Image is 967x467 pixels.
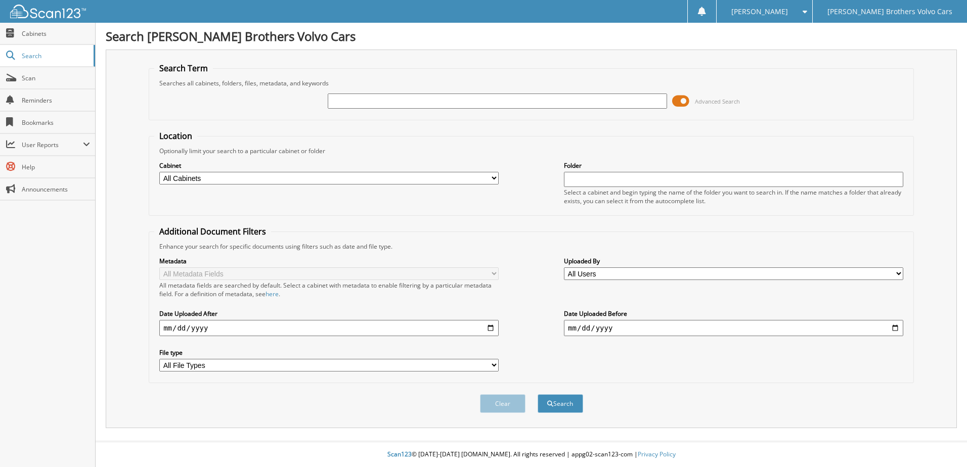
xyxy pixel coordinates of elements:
[106,28,957,44] h1: Search [PERSON_NAME] Brothers Volvo Cars
[22,185,90,194] span: Announcements
[159,257,499,265] label: Metadata
[154,226,271,237] legend: Additional Document Filters
[538,394,583,413] button: Search
[695,98,740,105] span: Advanced Search
[22,74,90,82] span: Scan
[387,450,412,458] span: Scan123
[22,96,90,105] span: Reminders
[564,257,903,265] label: Uploaded By
[638,450,676,458] a: Privacy Policy
[827,9,952,15] span: [PERSON_NAME] Brothers Volvo Cars
[564,309,903,318] label: Date Uploaded Before
[10,5,86,18] img: scan123-logo-white.svg
[22,29,90,38] span: Cabinets
[564,320,903,336] input: end
[159,320,499,336] input: start
[154,79,908,87] div: Searches all cabinets, folders, files, metadata, and keywords
[154,130,197,142] legend: Location
[731,9,788,15] span: [PERSON_NAME]
[159,161,499,170] label: Cabinet
[159,281,499,298] div: All metadata fields are searched by default. Select a cabinet with metadata to enable filtering b...
[154,242,908,251] div: Enhance your search for specific documents using filters such as date and file type.
[266,290,279,298] a: here
[96,442,967,467] div: © [DATE]-[DATE] [DOMAIN_NAME]. All rights reserved | appg02-scan123-com |
[159,348,499,357] label: File type
[22,118,90,127] span: Bookmarks
[22,52,89,60] span: Search
[564,188,903,205] div: Select a cabinet and begin typing the name of the folder you want to search in. If the name match...
[159,309,499,318] label: Date Uploaded After
[480,394,525,413] button: Clear
[916,418,967,467] iframe: Chat Widget
[22,163,90,171] span: Help
[154,147,908,155] div: Optionally limit your search to a particular cabinet or folder
[564,161,903,170] label: Folder
[154,63,213,74] legend: Search Term
[22,141,83,149] span: User Reports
